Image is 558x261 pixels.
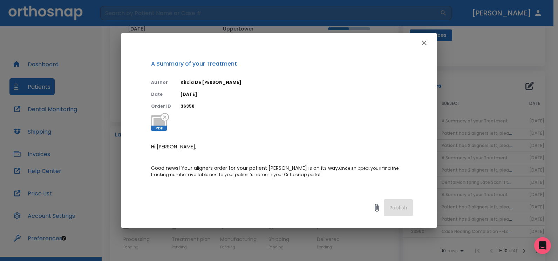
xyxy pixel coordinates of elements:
[151,103,172,109] p: Order ID
[151,91,172,98] p: Date
[151,79,172,86] p: Author
[151,126,167,131] span: PDF
[181,91,413,98] p: [DATE]
[151,165,413,178] p: Once shipped, you'll find the tracking number available next to your patient’s name in your Ortho...
[151,60,413,68] p: A Summary of your Treatment
[151,165,339,172] span: Good news! Your aligners order for your patient [PERSON_NAME] is on its way.
[534,237,551,254] div: Open Intercom Messenger
[181,103,413,109] p: 36358
[151,143,196,150] span: Hi [PERSON_NAME],
[181,79,413,86] p: Kilcia De [PERSON_NAME]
